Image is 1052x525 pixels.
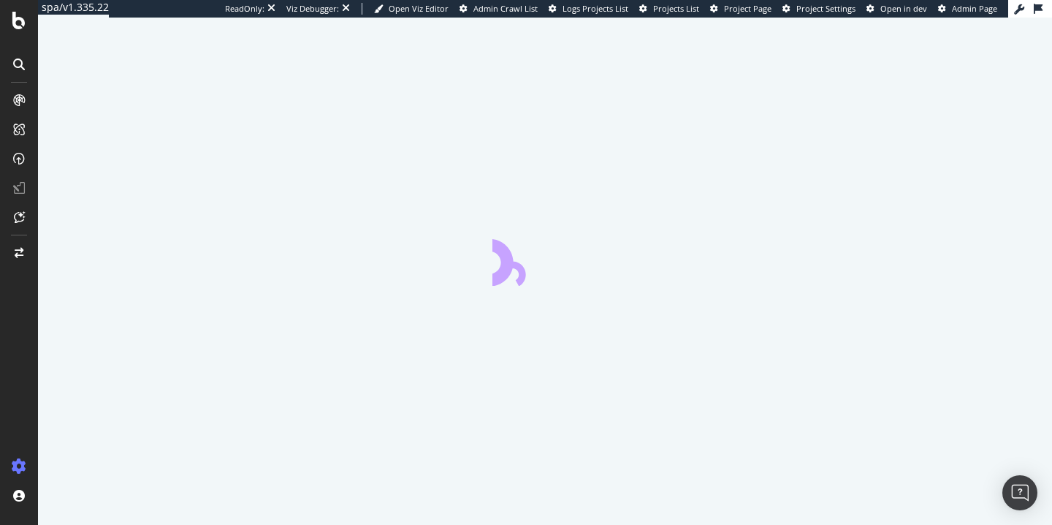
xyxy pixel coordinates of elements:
[866,3,927,15] a: Open in dev
[782,3,855,15] a: Project Settings
[225,3,264,15] div: ReadOnly:
[796,3,855,14] span: Project Settings
[460,3,538,15] a: Admin Crawl List
[639,3,699,15] a: Projects List
[473,3,538,14] span: Admin Crawl List
[710,3,771,15] a: Project Page
[563,3,628,14] span: Logs Projects List
[938,3,997,15] a: Admin Page
[880,3,927,14] span: Open in dev
[952,3,997,14] span: Admin Page
[724,3,771,14] span: Project Page
[374,3,449,15] a: Open Viz Editor
[492,233,598,286] div: animation
[286,3,339,15] div: Viz Debugger:
[389,3,449,14] span: Open Viz Editor
[549,3,628,15] a: Logs Projects List
[653,3,699,14] span: Projects List
[1002,475,1037,510] div: Open Intercom Messenger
